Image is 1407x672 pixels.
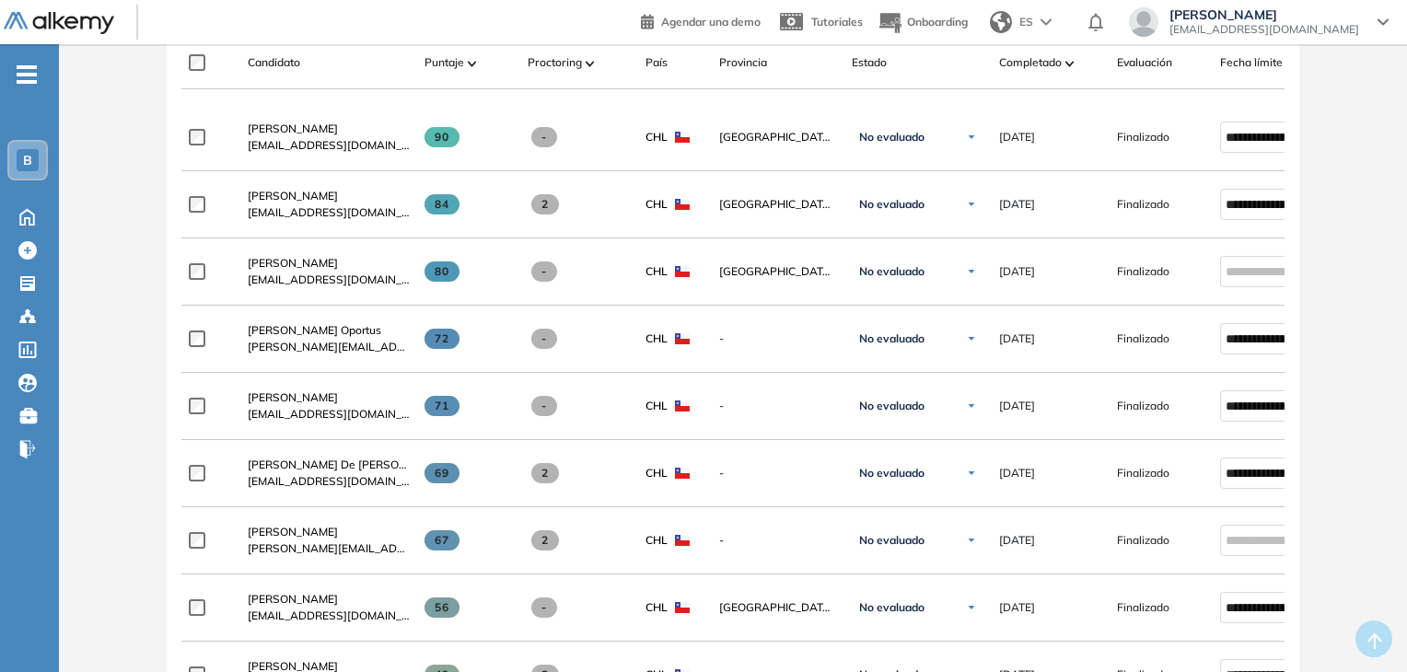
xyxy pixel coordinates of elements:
span: Finalizado [1117,129,1169,145]
span: Fecha límite [1220,54,1283,71]
span: Finalizado [1117,263,1169,280]
iframe: Chat Widget [1076,459,1407,672]
span: - [719,330,837,347]
span: 2 [531,530,560,550]
span: 67 [424,530,460,550]
a: [PERSON_NAME] De [PERSON_NAME] [248,457,410,473]
span: Agendar una demo [661,15,761,29]
span: [GEOGRAPHIC_DATA][PERSON_NAME] [719,599,837,616]
img: CHL [675,400,690,411]
span: Estado [852,54,887,71]
img: Ícono de flecha [966,535,977,546]
img: CHL [675,468,690,479]
span: [PERSON_NAME][EMAIL_ADDRESS][DOMAIN_NAME] [248,540,410,557]
span: [PERSON_NAME][EMAIL_ADDRESS][DOMAIN_NAME] [248,339,410,355]
span: [EMAIL_ADDRESS][DOMAIN_NAME] [1169,22,1359,37]
span: No evaluado [859,130,924,145]
span: [DATE] [999,599,1035,616]
a: [PERSON_NAME] [248,188,410,204]
img: CHL [675,199,690,210]
span: País [645,54,668,71]
img: Ícono de flecha [966,602,977,613]
span: No evaluado [859,466,924,481]
span: Finalizado [1117,196,1169,213]
span: No evaluado [859,533,924,548]
img: Ícono de flecha [966,400,977,411]
span: 2 [531,463,560,483]
span: 80 [424,261,460,282]
span: CHL [645,330,668,347]
span: - [719,465,837,481]
a: [PERSON_NAME] [248,121,410,137]
span: ES [1019,14,1033,30]
span: CHL [645,398,668,414]
span: Provincia [719,54,767,71]
span: - [531,127,558,147]
span: 72 [424,329,460,349]
img: Logo [4,12,114,35]
span: [PERSON_NAME] [1169,7,1359,22]
span: Evaluación [1117,54,1172,71]
span: [PERSON_NAME] [248,525,338,539]
a: Agendar una demo [641,9,761,31]
span: CHL [645,532,668,549]
span: CHL [645,263,668,280]
a: [PERSON_NAME] [248,591,410,608]
span: CHL [645,196,668,213]
span: - [531,597,558,618]
i: - [17,73,37,76]
span: [PERSON_NAME] [248,390,338,404]
span: Completado [999,54,1062,71]
img: [missing "en.ARROW_ALT" translation] [1065,61,1075,66]
span: Finalizado [1117,330,1169,347]
span: [EMAIL_ADDRESS][DOMAIN_NAME] [248,204,410,221]
img: CHL [675,602,690,613]
img: CHL [675,333,690,344]
span: No evaluado [859,197,924,212]
span: CHL [645,129,668,145]
span: - [719,398,837,414]
span: No evaluado [859,600,924,615]
a: [PERSON_NAME] [248,389,410,406]
a: [PERSON_NAME] [248,255,410,272]
span: [PERSON_NAME] [248,122,338,135]
span: CHL [645,465,668,481]
span: [PERSON_NAME] [248,592,338,606]
img: CHL [675,266,690,277]
span: [GEOGRAPHIC_DATA][PERSON_NAME] [719,263,837,280]
img: world [990,11,1012,33]
span: Onboarding [907,15,968,29]
img: [missing "en.ARROW_ALT" translation] [586,61,595,66]
span: No evaluado [859,399,924,413]
span: [PERSON_NAME] De [PERSON_NAME] [248,458,448,471]
span: 2 [531,194,560,214]
span: 69 [424,463,460,483]
span: CHL [645,599,668,616]
span: No evaluado [859,264,924,279]
span: [DATE] [999,129,1035,145]
span: 56 [424,597,460,618]
span: - [719,532,837,549]
img: CHL [675,132,690,143]
span: [EMAIL_ADDRESS][DOMAIN_NAME] [248,272,410,288]
span: 90 [424,127,460,147]
span: [DATE] [999,263,1035,280]
span: 84 [424,194,460,214]
img: arrow [1041,18,1052,26]
a: [PERSON_NAME] [248,524,410,540]
span: 71 [424,396,460,416]
img: CHL [675,535,690,546]
img: Ícono de flecha [966,199,977,210]
span: - [531,329,558,349]
img: Ícono de flecha [966,132,977,143]
button: Onboarding [878,3,968,42]
span: [GEOGRAPHIC_DATA][PERSON_NAME] [719,129,837,145]
span: [EMAIL_ADDRESS][DOMAIN_NAME] [248,406,410,423]
span: Tutoriales [811,15,863,29]
span: [PERSON_NAME] [248,189,338,203]
span: Candidato [248,54,300,71]
img: Ícono de flecha [966,333,977,344]
img: [missing "en.ARROW_ALT" translation] [468,61,477,66]
a: [PERSON_NAME] Oportus [248,322,410,339]
span: Puntaje [424,54,464,71]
